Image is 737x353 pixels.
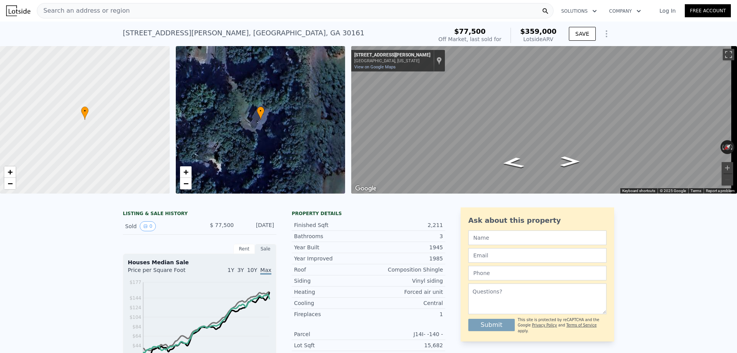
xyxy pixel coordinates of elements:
span: Search an address or region [37,6,130,15]
tspan: $124 [129,305,141,310]
input: Email [468,248,606,263]
div: Forced air unit [368,288,443,296]
div: Central [368,299,443,307]
path: Go Northeast, Vassar Dr SE [492,155,534,171]
a: Log In [650,7,685,15]
button: SAVE [569,27,596,41]
span: − [8,179,13,188]
button: Keyboard shortcuts [622,188,655,194]
div: Sale [255,244,276,254]
span: © 2025 Google [660,189,686,193]
button: View historical data [140,221,156,231]
a: Zoom in [4,166,16,178]
div: Vinyl siding [368,277,443,285]
div: Composition Shingle [368,266,443,273]
span: $77,500 [454,27,486,35]
input: Phone [468,266,606,280]
a: Free Account [685,4,731,17]
button: Show Options [599,26,614,41]
div: 1 [368,310,443,318]
div: Ask about this property [468,215,606,226]
div: Siding [294,277,368,285]
div: Map [351,46,737,194]
span: 1Y [228,267,234,273]
div: LISTING & SALE HISTORY [123,210,276,218]
tspan: $84 [132,324,141,330]
div: 15,682 [368,341,443,349]
button: Toggle fullscreen view [723,49,734,60]
a: Terms of Service [566,323,597,327]
div: Property details [292,210,445,217]
div: Roof [294,266,368,273]
span: Max [260,267,271,275]
button: Zoom in [722,162,733,174]
div: • [81,106,89,120]
img: Lotside [6,5,30,16]
img: Google [353,184,378,194]
div: [STREET_ADDRESS][PERSON_NAME] [354,52,430,58]
a: Zoom out [4,178,16,189]
button: Rotate counterclockwise [720,140,725,154]
div: [GEOGRAPHIC_DATA], [US_STATE] [354,58,430,63]
tspan: $44 [132,343,141,348]
div: [STREET_ADDRESS][PERSON_NAME] , [GEOGRAPHIC_DATA] , GA 30161 [123,28,364,38]
div: Parcel [294,330,368,338]
tspan: $64 [132,333,141,339]
tspan: $144 [129,295,141,301]
div: Year Built [294,244,368,251]
div: Year Improved [294,255,368,262]
div: Lotside ARV [520,35,557,43]
div: J14I- -140 - [368,330,443,338]
div: Heating [294,288,368,296]
a: Privacy Policy [532,323,557,327]
div: 1985 [368,255,443,262]
path: Go Southwest, Vassar Dr SE [552,154,588,169]
div: 3 [368,232,443,240]
span: $ 77,500 [210,222,234,228]
button: Company [603,4,647,18]
a: Zoom in [180,166,192,178]
div: This site is protected by reCAPTCHA and the Google and apply. [518,317,606,334]
div: Lot Sqft [294,341,368,349]
button: Submit [468,319,515,331]
span: • [257,108,264,114]
span: − [183,179,188,188]
div: [DATE] [240,221,274,231]
div: Rent [233,244,255,254]
button: Reset the view [720,141,734,154]
a: Zoom out [180,178,192,189]
div: 2,211 [368,221,443,229]
button: Zoom out [722,174,733,186]
a: Show location on map [436,56,442,65]
button: Solutions [555,4,603,18]
div: • [257,106,264,120]
div: Houses Median Sale [128,259,271,266]
div: Off Market, last sold for [438,35,501,43]
a: Report a problem [706,189,735,193]
div: Cooling [294,299,368,307]
div: Bathrooms [294,232,368,240]
div: Price per Square Foot [128,266,200,278]
a: View on Google Maps [354,65,396,70]
span: 3Y [237,267,244,273]
span: $359,000 [520,27,557,35]
span: + [183,167,188,177]
div: 1945 [368,244,443,251]
div: Street View [351,46,737,194]
input: Name [468,230,606,245]
div: Finished Sqft [294,221,368,229]
a: Open this area in Google Maps (opens a new window) [353,184,378,194]
div: Fireplaces [294,310,368,318]
tspan: $177 [129,280,141,285]
span: • [81,108,89,114]
span: + [8,167,13,177]
button: Rotate clockwise [730,140,735,154]
a: Terms (opens in new tab) [691,189,701,193]
div: Sold [125,221,193,231]
span: 10Y [247,267,257,273]
tspan: $104 [129,315,141,320]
